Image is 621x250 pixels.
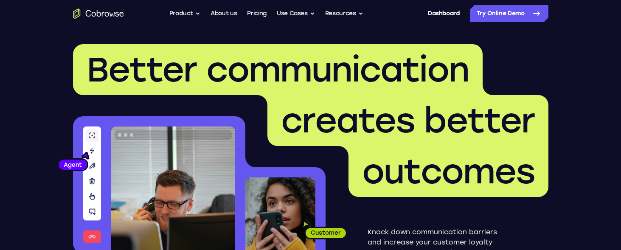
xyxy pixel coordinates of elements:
[470,5,548,22] a: Try Online Demo
[277,5,315,22] button: Use Cases
[281,100,535,141] span: creates better
[428,5,460,22] a: Dashboard
[325,5,363,22] button: Resources
[169,5,201,22] button: Product
[73,8,124,19] a: Go to the home page
[87,49,469,90] span: Better communication
[247,5,267,22] a: Pricing
[211,5,237,22] a: About us
[362,151,535,192] span: outcomes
